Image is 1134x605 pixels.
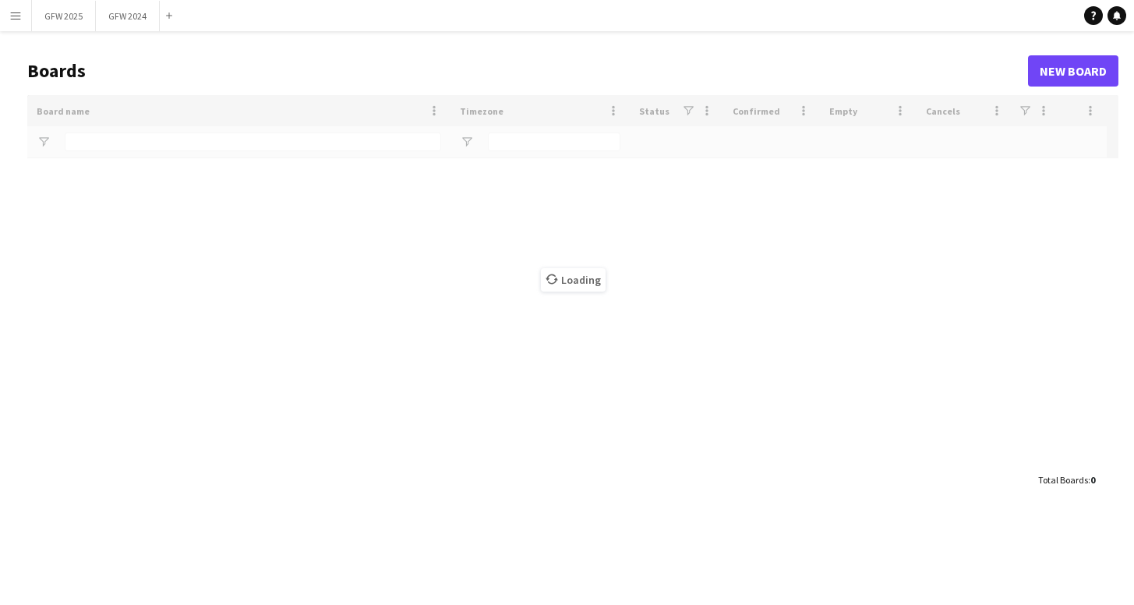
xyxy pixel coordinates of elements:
[1038,465,1095,495] div: :
[541,268,606,292] span: Loading
[96,1,160,31] button: GFW 2024
[1090,474,1095,486] span: 0
[27,59,1028,83] h1: Boards
[1038,474,1088,486] span: Total Boards
[32,1,96,31] button: GFW 2025
[1028,55,1118,87] a: New Board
